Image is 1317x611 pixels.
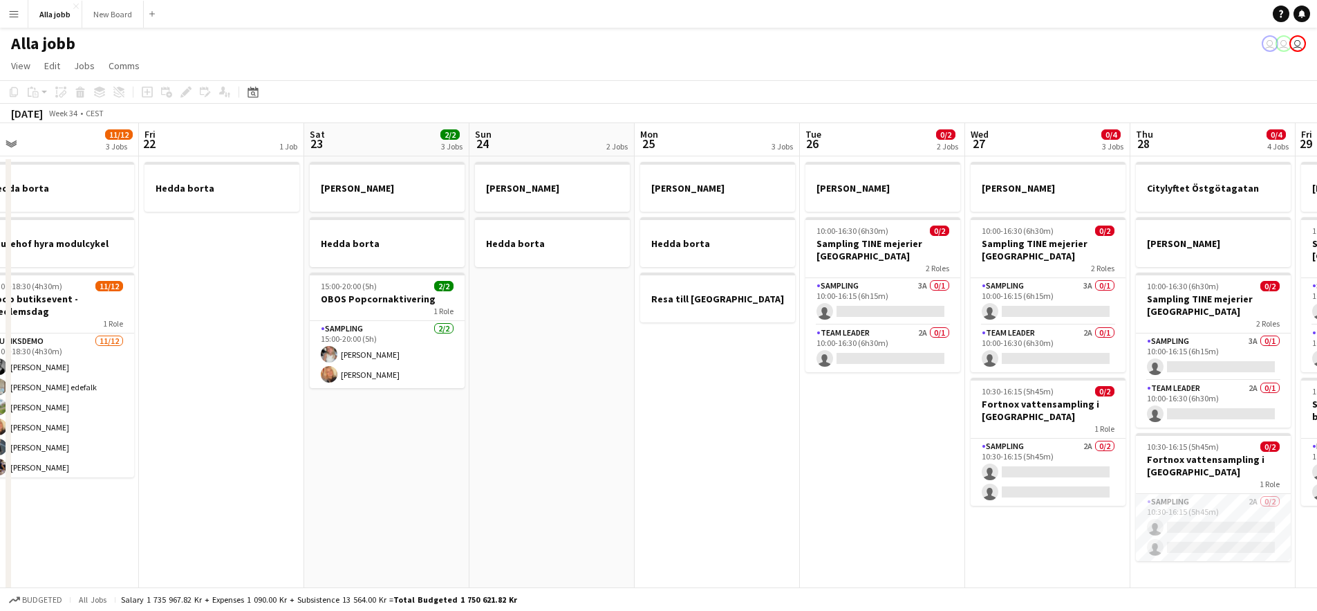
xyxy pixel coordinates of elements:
h3: Hedda borta [310,237,465,250]
button: Alla jobb [28,1,82,28]
span: 2 Roles [1091,263,1114,273]
app-job-card: 10:00-16:30 (6h30m)0/2Sampling TINE mejerier [GEOGRAPHIC_DATA]2 RolesSampling3A0/110:00-16:15 (6h... [1136,273,1291,428]
app-card-role: Team Leader2A0/110:00-16:30 (6h30m) [971,325,1125,372]
span: 0/2 [1260,281,1280,291]
app-job-card: 15:00-20:00 (5h)2/2OBOS Popcornaktivering1 RoleSampling2/215:00-20:00 (5h)[PERSON_NAME][PERSON_NAME] [310,273,465,388]
app-job-card: 10:00-16:30 (6h30m)0/2Sampling TINE mejerier [GEOGRAPHIC_DATA]2 RolesSampling3A0/110:00-16:15 (6h... [971,217,1125,372]
span: 2/2 [440,129,460,140]
app-job-card: [PERSON_NAME] [805,162,960,212]
span: 10:00-16:30 (6h30m) [1147,281,1219,291]
h3: Sampling TINE mejerier [GEOGRAPHIC_DATA] [1136,293,1291,318]
h3: [PERSON_NAME] [971,182,1125,194]
span: Sat [310,128,325,140]
app-job-card: [PERSON_NAME] [1136,217,1291,267]
div: 3 Jobs [441,141,463,152]
span: All jobs [76,594,109,605]
div: 3 Jobs [106,141,132,152]
span: 28 [1134,136,1153,152]
span: 0/2 [936,129,955,140]
button: Budgeted [7,592,64,608]
div: [PERSON_NAME] [310,162,465,212]
div: Resa till [GEOGRAPHIC_DATA] [640,273,795,322]
h3: Hedda borta [475,237,630,250]
h3: Fortnox vattensampling i [GEOGRAPHIC_DATA] [971,398,1125,423]
app-job-card: Hedda borta [144,162,299,212]
app-user-avatar: August Löfgren [1289,35,1306,52]
a: Edit [39,57,66,75]
app-card-role: Sampling3A0/110:00-16:15 (6h15m) [805,278,960,325]
span: 10:00-16:30 (6h30m) [816,226,888,236]
span: 10:30-16:15 (5h45m) [982,386,1054,396]
span: 10:00-16:30 (6h30m) [982,226,1054,236]
span: 1 Role [1094,423,1114,434]
span: Fri [1301,128,1312,140]
app-job-card: Hedda borta [640,217,795,267]
span: 2 Roles [1256,318,1280,329]
div: 2 Jobs [606,141,628,152]
span: 29 [1299,136,1312,152]
div: 4 Jobs [1267,141,1289,152]
app-card-role: Sampling2A0/210:30-16:15 (5h45m) [1136,494,1291,561]
span: 10:30-16:15 (5h45m) [1147,441,1219,452]
app-job-card: 10:30-16:15 (5h45m)0/2Fortnox vattensampling i [GEOGRAPHIC_DATA]1 RoleSampling2A0/210:30-16:15 (5... [1136,433,1291,561]
app-job-card: 10:00-16:30 (6h30m)0/2Sampling TINE mejerier [GEOGRAPHIC_DATA]2 RolesSampling3A0/110:00-16:15 (6h... [805,217,960,372]
span: 23 [308,136,325,152]
app-card-role: Sampling2/215:00-20:00 (5h)[PERSON_NAME][PERSON_NAME] [310,321,465,388]
div: Hedda borta [310,217,465,267]
span: Jobs [74,60,95,72]
div: [PERSON_NAME] [475,162,630,212]
app-user-avatar: Stina Dahl [1262,35,1278,52]
div: CEST [86,108,104,118]
div: [PERSON_NAME] [971,162,1125,212]
span: 22 [142,136,156,152]
span: 0/2 [930,226,949,236]
span: 15:00-20:00 (5h) [321,281,377,291]
h1: Alla jobb [11,33,75,54]
app-card-role: Team Leader2A0/110:00-16:30 (6h30m) [1136,381,1291,428]
span: 25 [638,136,658,152]
h3: Resa till [GEOGRAPHIC_DATA] [640,293,795,305]
button: New Board [82,1,144,28]
app-card-role: Sampling3A0/110:00-16:15 (6h15m) [971,278,1125,325]
span: 11/12 [95,281,123,291]
span: 27 [969,136,989,152]
h3: [PERSON_NAME] [475,182,630,194]
app-job-card: Citylyftet Östgötagatan [1136,162,1291,212]
span: Tue [805,128,821,140]
h3: Fortnox vattensampling i [GEOGRAPHIC_DATA] [1136,453,1291,478]
h3: Hedda borta [144,182,299,194]
span: Week 34 [46,108,80,118]
a: Comms [103,57,145,75]
app-card-role: Sampling3A0/110:00-16:15 (6h15m) [1136,334,1291,381]
h3: [PERSON_NAME] [310,182,465,194]
span: 2 Roles [926,263,949,273]
span: Total Budgeted 1 750 621.82 kr [393,594,517,605]
div: 1 Job [279,141,297,152]
div: Hedda borta [475,217,630,267]
div: 10:30-16:15 (5h45m)0/2Fortnox vattensampling i [GEOGRAPHIC_DATA]1 RoleSampling2A0/210:30-16:15 (5... [971,378,1125,506]
span: 1 Role [103,318,123,329]
span: 0/2 [1095,386,1114,396]
span: Budgeted [22,595,62,605]
span: Mon [640,128,658,140]
span: Fri [144,128,156,140]
div: Salary 1 735 967.82 kr + Expenses 1 090.00 kr + Subsistence 13 564.00 kr = [121,594,517,605]
h3: Hedda borta [640,237,795,250]
div: 3 Jobs [1102,141,1123,152]
app-job-card: [PERSON_NAME] [640,162,795,212]
app-card-role: Team Leader2A0/110:00-16:30 (6h30m) [805,325,960,372]
div: [DATE] [11,107,43,120]
span: 0/2 [1095,226,1114,236]
span: 0/2 [1260,441,1280,452]
span: Sun [475,128,492,140]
